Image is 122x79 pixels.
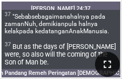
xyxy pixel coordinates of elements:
wg3575: , demikian [5,20,109,35]
wg1510: pada kedatangan [19,28,109,35]
wg2250: Nuh [5,20,109,35]
wg3779: pula halnya kelak [5,20,109,35]
wg5618: halnya pada zaman [5,13,109,35]
sup: 37 [5,41,11,48]
wg3952: Anak [69,28,109,35]
span: But as the days of [PERSON_NAME] were, so also will the coming of the Son of Man be. [5,41,117,66]
span: [PERSON_NAME] 24:37 [32,5,91,12]
wg1063: sebagaimana [5,13,109,35]
wg444: . [108,28,109,35]
span: "Sebab [5,11,117,35]
wg5207: Manusia [83,28,109,35]
sup: 37 [5,11,11,17]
